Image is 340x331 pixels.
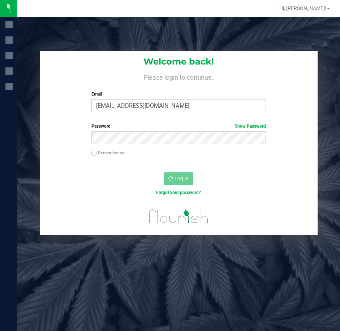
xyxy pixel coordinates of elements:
[91,91,266,97] label: Email
[40,72,318,81] h4: Please login to continue.
[91,150,125,156] label: Remember me
[91,151,96,156] input: Remember me
[156,190,201,195] a: Forgot your password?
[144,203,213,229] img: flourish_logo.svg
[91,124,111,129] span: Password
[164,172,193,185] button: Log In
[175,176,189,181] span: Log In
[235,124,266,129] a: Show Password
[279,5,326,11] span: Hi, [PERSON_NAME]!
[40,57,318,66] h1: Welcome back!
